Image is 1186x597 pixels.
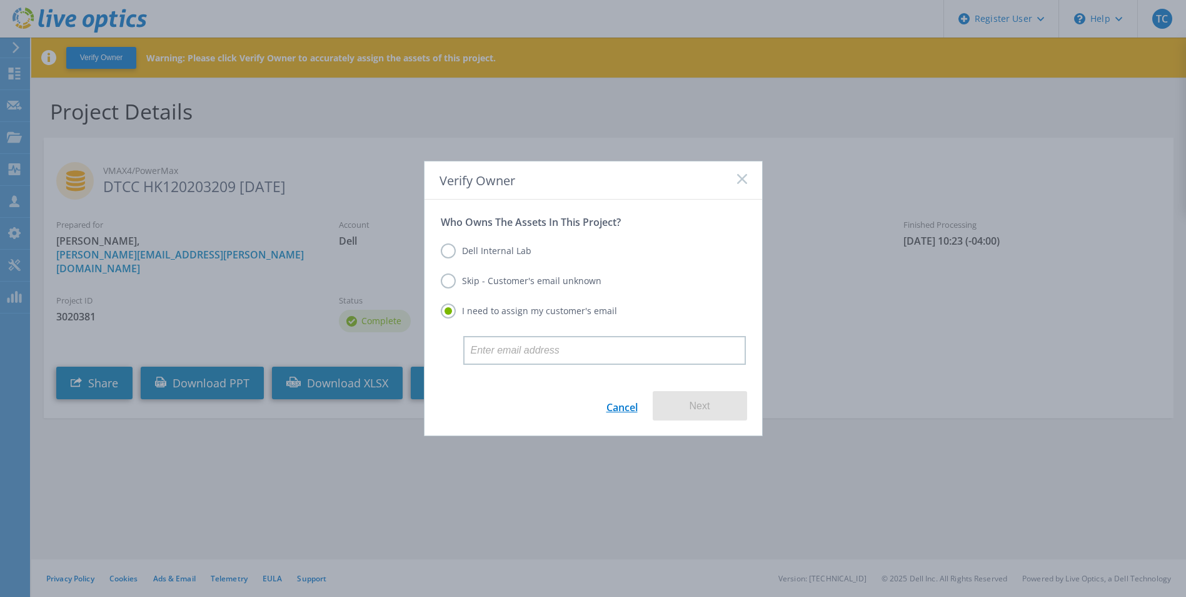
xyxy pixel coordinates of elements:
[441,273,601,288] label: Skip - Customer's email unknown
[606,391,638,421] a: Cancel
[441,243,531,258] label: Dell Internal Lab
[463,336,746,365] input: Enter email address
[653,391,747,421] button: Next
[441,304,617,319] label: I need to assign my customer's email
[441,216,746,228] p: Who Owns The Assets In This Project?
[440,172,515,189] span: Verify Owner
